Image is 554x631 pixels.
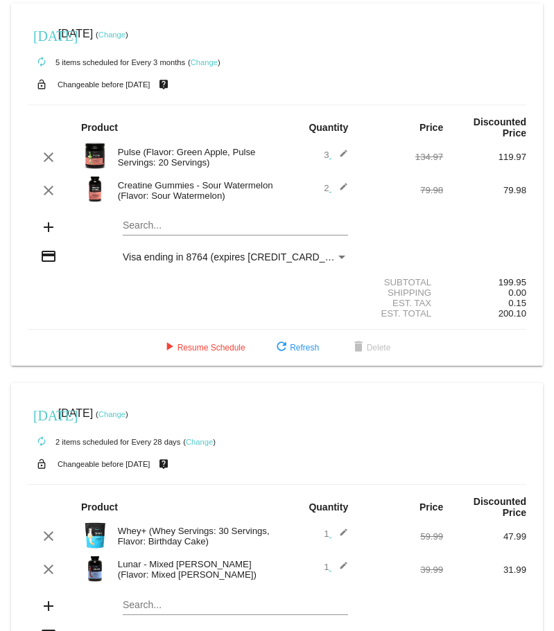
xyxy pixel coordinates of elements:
[443,277,526,287] div: 199.95
[161,343,245,353] span: Resume Schedule
[360,287,443,298] div: Shipping
[111,180,277,201] div: Creatine Gummies - Sour Watermelon (Flavor: Sour Watermelon)
[161,339,178,356] mat-icon: play_arrow
[123,251,355,263] span: Visa ending in 8764 (expires [CREDIT_CARD_DATA])
[360,277,443,287] div: Subtotal
[273,339,290,356] mat-icon: refresh
[443,185,526,195] div: 79.98
[155,75,172,94] mat-icon: live_help
[33,54,50,71] mat-icon: autorenew
[186,438,213,446] a: Change
[81,501,118,513] strong: Product
[324,562,348,572] span: 1
[360,308,443,319] div: Est. Total
[28,58,185,66] small: 5 items scheduled for Every 3 months
[33,434,50,450] mat-icon: autorenew
[98,410,125,418] a: Change
[81,555,109,583] img: Image-1-Carousel-Lunar-MB-Roman-Berezecky.png
[508,298,526,308] span: 0.15
[150,335,257,360] button: Resume Schedule
[40,182,57,199] mat-icon: clear
[123,251,348,263] mat-select: Payment Method
[360,565,443,575] div: 39.99
[309,122,348,133] strong: Quantity
[360,298,443,308] div: Est. Tax
[111,526,277,546] div: Whey+ (Whey Servings: 30 Servings, Flavor: Birthday Cake)
[40,248,57,265] mat-icon: credit_card
[33,75,50,94] mat-icon: lock_open
[443,152,526,162] div: 119.97
[443,565,526,575] div: 31.99
[96,410,128,418] small: ( )
[40,219,57,235] mat-icon: add
[331,561,348,578] mat-icon: edit
[474,116,526,139] strong: Discounted Price
[191,58,218,66] a: Change
[40,561,57,578] mat-icon: clear
[40,149,57,166] mat-icon: clear
[188,58,220,66] small: ( )
[28,438,180,446] small: 2 items scheduled for Every 28 days
[350,339,367,356] mat-icon: delete
[324,183,348,193] span: 2
[123,600,348,611] input: Search...
[499,308,526,319] span: 200.10
[324,528,348,539] span: 1
[350,343,391,353] span: Delete
[331,182,348,199] mat-icon: edit
[33,406,50,423] mat-icon: [DATE]
[111,559,277,580] div: Lunar - Mixed [PERSON_NAME] (Flavor: Mixed [PERSON_NAME])
[508,287,526,298] span: 0.00
[40,528,57,544] mat-icon: clear
[360,185,443,195] div: 79.98
[474,496,526,518] strong: Discounted Price
[81,522,109,549] img: Image-1-Carousel-Whey-2lb-Bday-Cake-no-badge-Transp.png
[123,220,348,231] input: Search...
[331,149,348,166] mat-icon: edit
[443,531,526,542] div: 47.99
[309,501,348,513] strong: Quantity
[419,122,443,133] strong: Price
[58,80,150,89] small: Changeable before [DATE]
[324,150,348,160] span: 3
[33,455,50,473] mat-icon: lock_open
[155,455,172,473] mat-icon: live_help
[419,501,443,513] strong: Price
[81,175,109,203] img: Image-1-Creatine-Gummies-SW-1000Xx1000.png
[331,528,348,544] mat-icon: edit
[360,152,443,162] div: 134.97
[81,122,118,133] strong: Product
[262,335,330,360] button: Refresh
[360,531,443,542] div: 59.99
[339,335,402,360] button: Delete
[111,147,277,168] div: Pulse (Flavor: Green Apple, Pulse Servings: 20 Servings)
[273,343,319,353] span: Refresh
[40,598,57,614] mat-icon: add
[183,438,216,446] small: ( )
[33,26,50,43] mat-icon: [DATE]
[98,30,125,39] a: Change
[96,30,128,39] small: ( )
[58,460,150,468] small: Changeable before [DATE]
[81,142,109,170] img: Image-1-Carousel-Pulse-20S-Green-Apple-Transp.png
